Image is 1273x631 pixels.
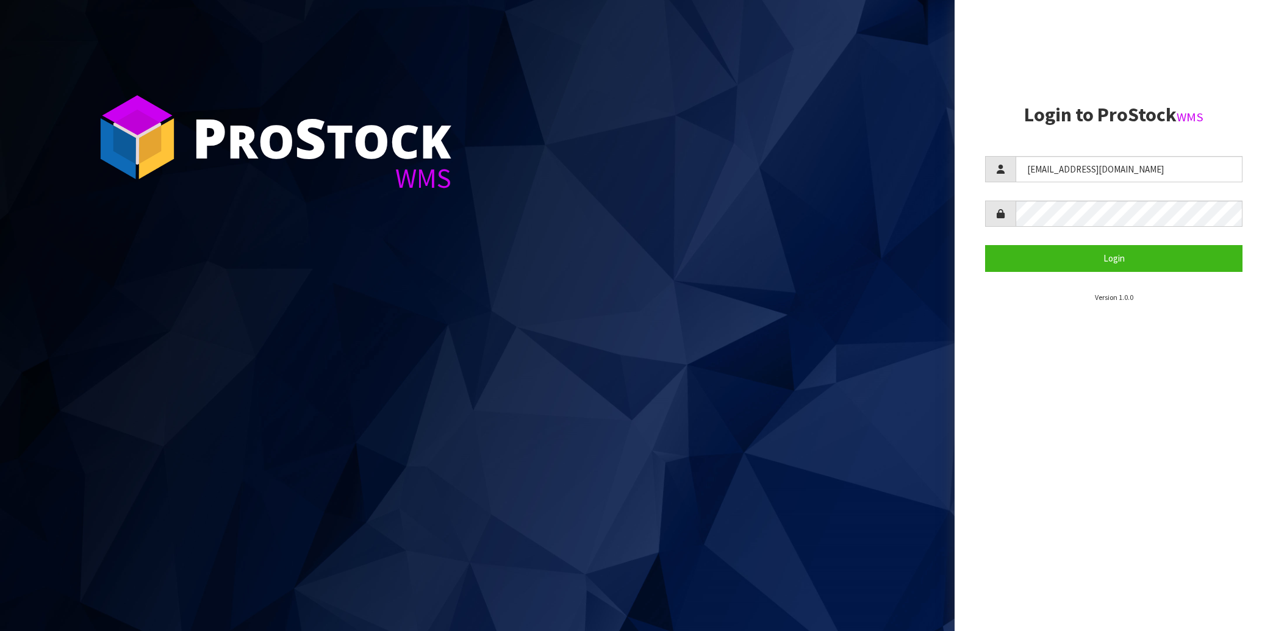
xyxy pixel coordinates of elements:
div: WMS [192,165,451,192]
input: Username [1016,156,1243,182]
img: ProStock Cube [91,91,183,183]
small: WMS [1177,109,1203,125]
small: Version 1.0.0 [1095,293,1133,302]
div: ro tock [192,110,451,165]
span: S [295,100,326,174]
span: P [192,100,227,174]
h2: Login to ProStock [985,104,1243,126]
button: Login [985,245,1243,271]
